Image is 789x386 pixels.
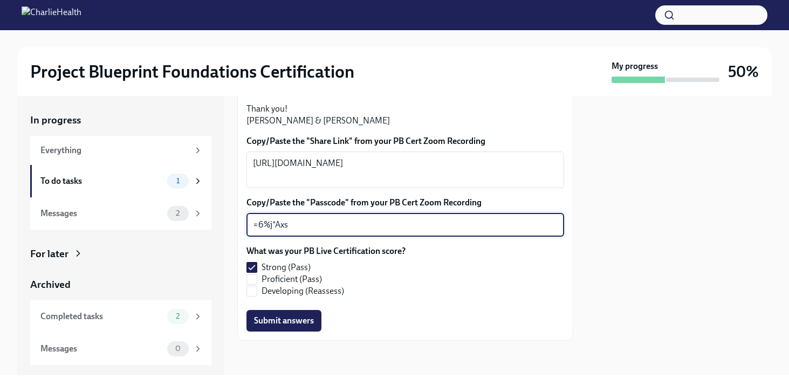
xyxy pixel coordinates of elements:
div: Messages [40,343,163,355]
div: Completed tasks [40,311,163,322]
div: To do tasks [40,175,163,187]
a: In progress [30,113,211,127]
button: Submit answers [246,310,321,332]
span: 2 [169,209,186,217]
a: Archived [30,278,211,292]
strong: My progress [612,60,658,72]
textarea: =6%j*Axs [253,218,558,231]
label: What was your PB Live Certification score? [246,245,406,257]
a: Everything [30,136,211,165]
textarea: [URL][DOMAIN_NAME] [253,157,558,183]
span: 2 [169,312,186,320]
a: Messages2 [30,197,211,230]
a: To do tasks1 [30,165,211,197]
div: For later [30,247,68,261]
label: Copy/Paste the "Share Link" from your PB Cert Zoom Recording [246,135,564,147]
a: Messages0 [30,333,211,365]
div: Everything [40,144,189,156]
span: Proficient (Pass) [262,273,322,285]
span: Strong (Pass) [262,261,311,273]
p: Thank you! [PERSON_NAME] & [PERSON_NAME] [246,103,564,127]
h2: Project Blueprint Foundations Certification [30,61,354,82]
span: 1 [170,177,186,185]
div: Messages [40,208,163,219]
a: Completed tasks2 [30,300,211,333]
span: Submit answers [254,315,314,326]
a: For later [30,247,211,261]
span: Developing (Reassess) [262,285,344,297]
img: CharlieHealth [22,6,81,24]
label: Copy/Paste the "Passcode" from your PB Cert Zoom Recording [246,197,564,209]
span: 0 [169,344,187,353]
h3: 50% [728,62,759,81]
